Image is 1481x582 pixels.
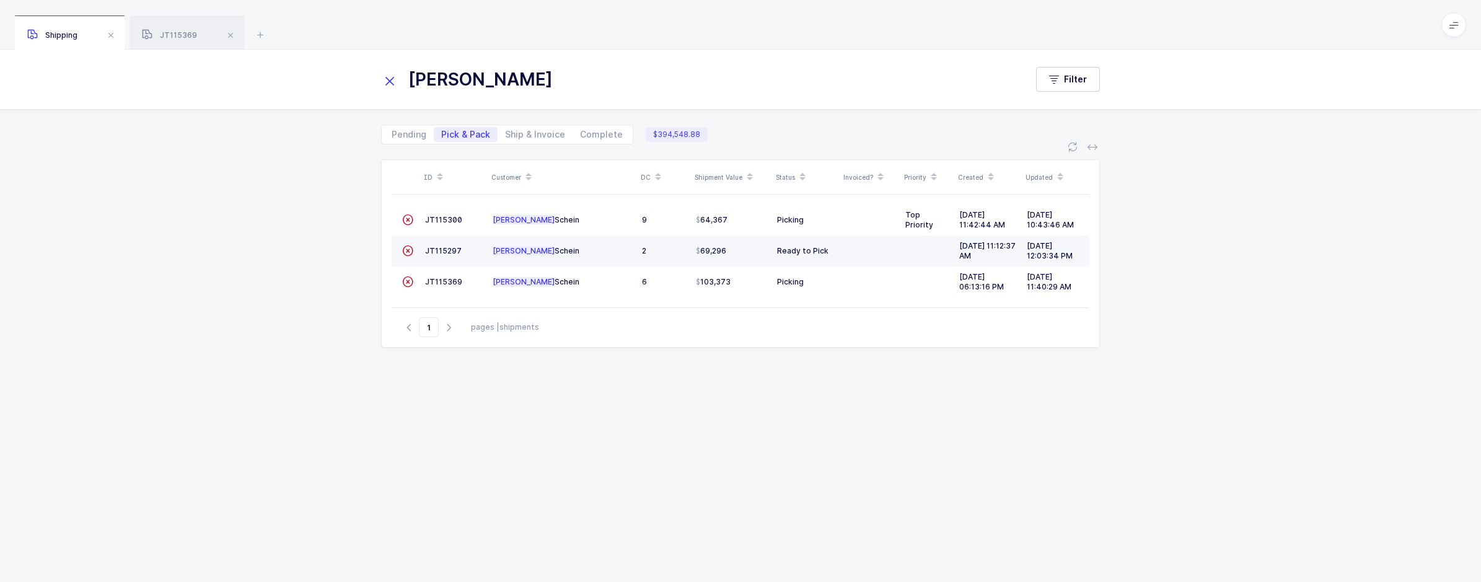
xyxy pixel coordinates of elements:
[776,167,836,188] div: Status
[959,272,1004,291] span: [DATE] 06:13:16 PM
[641,167,687,188] div: DC
[646,127,708,142] span: $394,548.88
[392,130,426,139] span: Pending
[905,210,933,229] span: Top Priority
[424,167,484,188] div: ID
[142,30,197,40] span: JT115369
[1027,210,1074,229] span: [DATE] 10:43:46 AM
[505,130,565,139] span: Ship & Invoice
[425,215,462,224] span: JT115300
[1064,73,1087,86] span: Filter
[493,246,555,255] span: [PERSON_NAME]
[777,246,828,255] span: Ready to Pick
[843,167,897,188] div: Invoiced?
[419,317,439,337] span: Go to
[493,215,579,224] span: Schein
[493,215,555,224] span: [PERSON_NAME]
[642,215,647,224] span: 9
[1027,241,1073,260] span: [DATE] 12:03:34 PM
[402,215,413,224] span: 
[696,215,727,225] span: 64,367
[441,130,490,139] span: Pick & Pack
[904,167,951,188] div: Priority
[959,210,1005,229] span: [DATE] 11:42:44 AM
[493,277,579,286] span: Schein
[1036,67,1100,92] button: Filter
[402,246,413,255] span: 
[402,277,413,286] span: 
[958,167,1018,188] div: Created
[471,322,539,333] div: pages | shipments
[381,64,1011,94] input: Search for Shipments...
[27,30,77,40] span: Shipping
[695,167,768,188] div: Shipment Value
[493,246,579,255] span: Schein
[642,246,646,255] span: 2
[777,215,804,224] span: Picking
[491,167,633,188] div: Customer
[425,246,462,255] span: JT115297
[1026,167,1086,188] div: Updated
[777,277,804,286] span: Picking
[1027,272,1071,291] span: [DATE] 11:40:29 AM
[642,277,647,286] span: 6
[696,246,726,256] span: 69,296
[959,241,1016,260] span: [DATE] 11:12:37 AM
[425,277,462,286] span: JT115369
[580,130,623,139] span: Complete
[493,277,555,286] span: [PERSON_NAME]
[696,277,731,287] span: 103,373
